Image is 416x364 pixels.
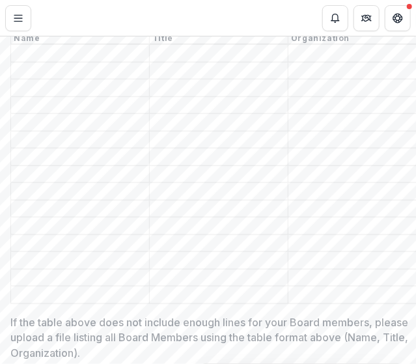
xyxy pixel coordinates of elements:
[5,5,31,31] button: Toggle Menu
[354,5,380,31] button: Partners
[385,5,411,31] button: Get Help
[150,33,288,45] th: Title
[322,5,348,31] button: Notifications
[11,33,150,45] th: Name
